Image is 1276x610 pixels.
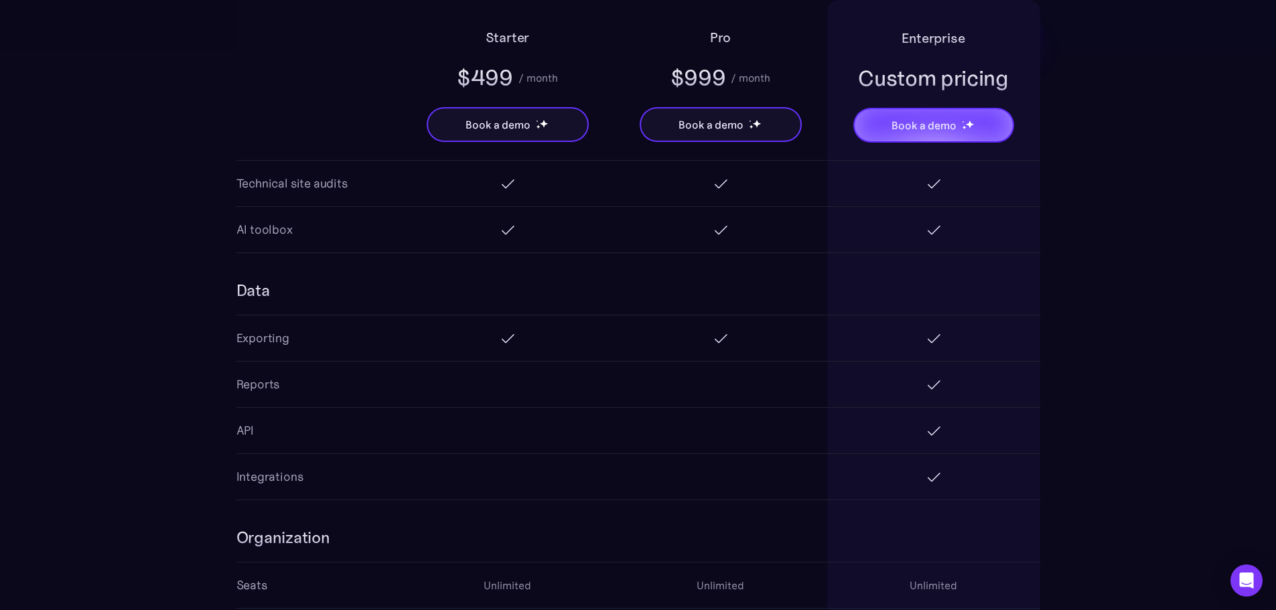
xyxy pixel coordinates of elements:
[427,107,589,142] a: Book a demostarstarstar
[749,120,751,122] img: star
[670,63,726,92] div: $999
[902,27,965,49] h2: Enterprise
[749,125,754,129] img: star
[892,117,956,133] div: Book a demo
[486,27,530,48] h2: Starter
[466,117,530,133] div: Book a demo
[962,125,967,130] img: star
[536,125,541,129] img: star
[910,577,957,593] div: Unlimited
[236,421,254,440] div: API
[236,220,293,239] div: AI toolbox
[236,576,267,595] div: Seats
[1230,564,1263,597] div: Open Intercom Messenger
[858,64,1009,93] div: Custom pricing
[710,27,731,48] h2: Pro
[640,107,802,142] a: Book a demostarstarstar
[236,280,270,301] h3: Data
[457,63,513,92] div: $499
[236,174,348,193] div: Technical site audits
[965,120,974,129] img: star
[962,121,964,123] img: star
[236,329,289,348] div: Exporting
[752,119,761,128] img: star
[518,70,558,86] div: / month
[539,119,548,128] img: star
[236,375,280,394] div: Reports
[536,120,538,122] img: star
[236,527,330,548] h3: Organization
[236,467,303,486] div: Integrations
[731,70,770,86] div: / month
[697,577,744,593] div: Unlimited
[853,108,1014,143] a: Book a demostarstarstar
[484,577,531,593] div: Unlimited
[679,117,743,133] div: Book a demo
